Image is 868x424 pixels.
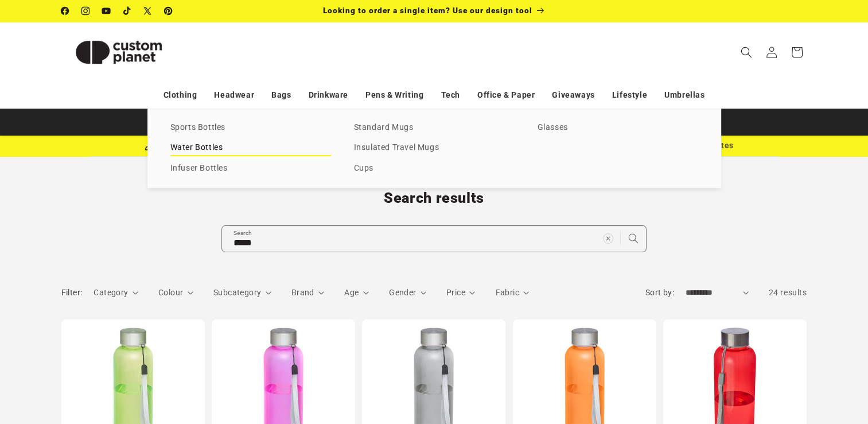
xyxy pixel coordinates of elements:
[621,226,646,251] button: Search
[213,287,271,299] summary: Subcategory (0 selected)
[213,288,261,297] span: Subcategory
[291,288,314,297] span: Brand
[158,287,193,299] summary: Colour (0 selected)
[354,120,515,136] a: Standard Mugs
[595,226,621,251] button: Clear search term
[446,288,465,297] span: Price
[734,40,759,65] summary: Search
[538,120,698,136] a: Glasses
[344,288,359,297] span: Age
[271,85,291,105] a: Bags
[214,85,254,105] a: Headwear
[323,6,532,15] span: Looking to order a single item? Use our design tool
[309,85,348,105] a: Drinkware
[676,300,868,424] iframe: Chat Widget
[389,288,416,297] span: Gender
[495,288,519,297] span: Fabric
[170,140,331,156] a: Water Bottles
[441,85,460,105] a: Tech
[495,287,529,299] summary: Fabric (0 selected)
[61,287,83,299] h2: Filter:
[645,288,674,297] label: Sort by:
[170,161,331,176] a: Infuser Bottles
[94,288,128,297] span: Category
[61,189,807,207] h1: Search results
[446,287,476,299] summary: Price
[61,26,176,78] img: Custom Planet
[477,85,535,105] a: Office & Paper
[354,140,515,156] a: Insulated Travel Mugs
[291,287,325,299] summary: Brand (0 selected)
[354,161,515,176] a: Cups
[57,22,180,82] a: Custom Planet
[158,288,183,297] span: Colour
[365,85,423,105] a: Pens & Writing
[664,85,704,105] a: Umbrellas
[344,287,369,299] summary: Age (0 selected)
[769,288,807,297] span: 24 results
[552,85,594,105] a: Giveaways
[170,120,331,136] a: Sports Bottles
[164,85,197,105] a: Clothing
[94,287,138,299] summary: Category (0 selected)
[389,287,426,299] summary: Gender (0 selected)
[612,85,647,105] a: Lifestyle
